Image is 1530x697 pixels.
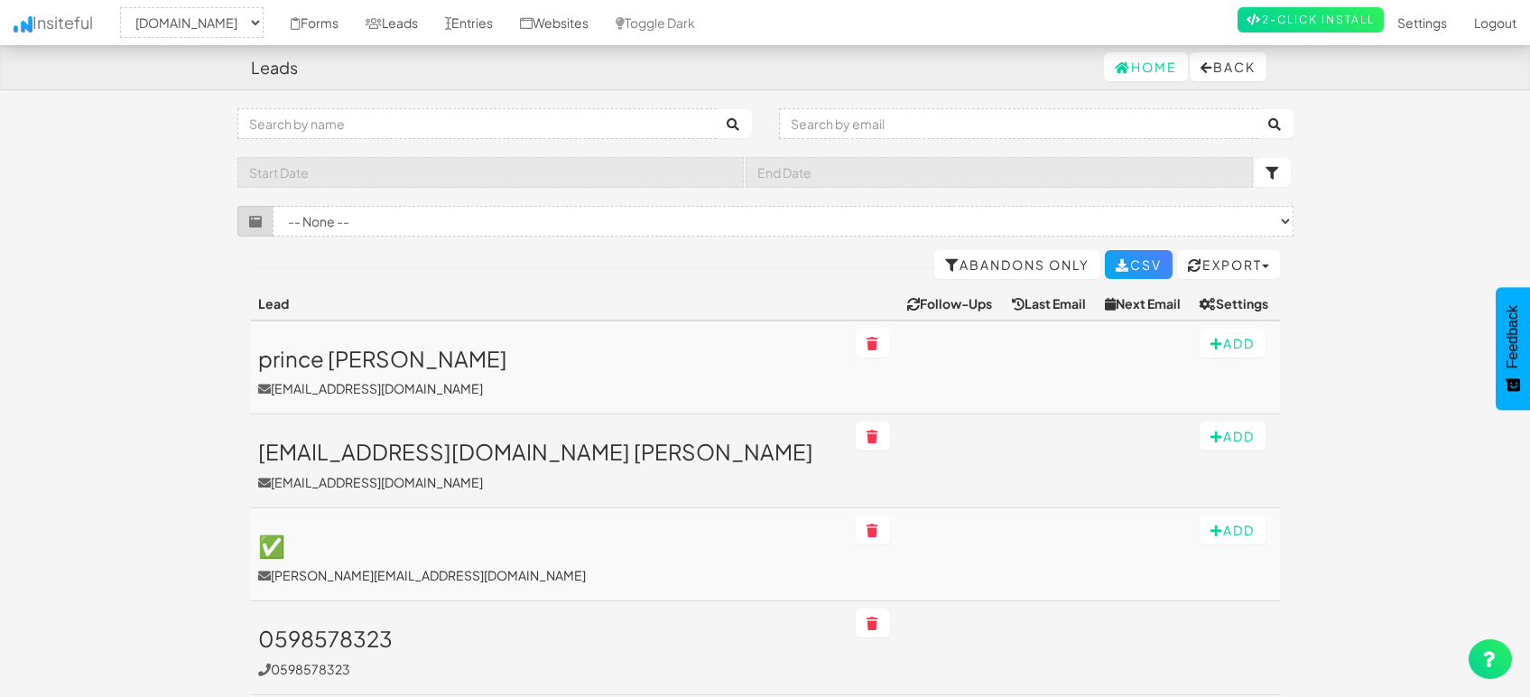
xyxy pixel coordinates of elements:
[14,16,32,33] img: icon.png
[258,627,842,650] h3: 0598578323
[746,157,1253,188] input: End Date
[1238,7,1384,33] a: 2-Click Install
[237,108,717,139] input: Search by name
[1104,52,1188,81] a: Home
[779,108,1258,139] input: Search by email
[1190,52,1266,81] button: Back
[900,287,1005,321] th: Follow-Ups
[251,287,849,321] th: Lead
[258,440,842,490] a: [EMAIL_ADDRESS][DOMAIN_NAME] [PERSON_NAME][EMAIL_ADDRESS][DOMAIN_NAME]
[258,347,842,370] h3: prince [PERSON_NAME]
[1177,250,1280,279] button: Export
[258,347,842,397] a: prince [PERSON_NAME][EMAIL_ADDRESS][DOMAIN_NAME]
[1005,287,1098,321] th: Last Email
[1192,287,1280,321] th: Settings
[1098,287,1192,321] th: Next Email
[1505,305,1521,368] span: Feedback
[258,534,842,584] a: ✅[PERSON_NAME][EMAIL_ADDRESS][DOMAIN_NAME]
[258,379,842,397] p: [EMAIL_ADDRESS][DOMAIN_NAME]
[934,250,1100,279] a: Abandons Only
[258,627,842,677] a: 05985783230598578323
[1200,516,1266,544] button: Add
[258,440,842,463] h3: [EMAIL_ADDRESS][DOMAIN_NAME] [PERSON_NAME]
[258,534,842,557] h3: ✅
[258,473,842,491] p: [EMAIL_ADDRESS][DOMAIN_NAME]
[1200,422,1266,451] button: Add
[237,157,745,188] input: Start Date
[258,660,842,678] p: 0598578323
[258,566,842,584] p: [PERSON_NAME][EMAIL_ADDRESS][DOMAIN_NAME]
[251,59,298,77] h4: Leads
[1496,287,1530,410] button: Feedback - Show survey
[1105,250,1173,279] a: CSV
[1200,329,1266,358] button: Add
